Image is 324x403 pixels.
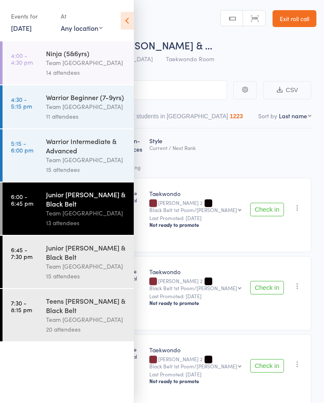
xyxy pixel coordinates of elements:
[149,189,243,198] div: Taekwondo
[46,190,127,208] div: Junior [PERSON_NAME] & Black Belt
[11,300,32,313] time: 7:30 - 8:15 pm
[11,193,33,207] time: 6:00 - 6:45 pm
[46,58,127,68] div: Team [GEOGRAPHIC_DATA]
[273,10,316,27] a: Exit roll call
[279,112,307,120] div: Last name
[149,293,243,299] small: Last Promoted: [DATE]
[46,296,127,315] div: Teens [PERSON_NAME] & Black Belt
[149,200,243,212] div: [PERSON_NAME] 2
[46,49,127,58] div: Ninja (5&6yrs)
[46,261,127,271] div: Team [GEOGRAPHIC_DATA]
[250,359,284,373] button: Check in
[149,300,243,306] div: Not ready to promote
[61,9,103,23] div: At
[46,165,127,174] div: 15 attendees
[263,81,311,99] button: CSV
[149,207,237,212] div: Black Belt 1st Poom/[PERSON_NAME]
[3,236,134,288] a: 6:45 -7:30 pmJunior [PERSON_NAME] & Black BeltTeam [GEOGRAPHIC_DATA]15 attendees
[149,215,243,221] small: Last Promoted: [DATE]
[46,93,127,102] div: Warrior Beginner (7-9yrs)
[149,363,237,369] div: Black Belt 1st Poom/[PERSON_NAME]
[11,23,32,33] a: [DATE]
[84,38,212,52] span: Junior [PERSON_NAME] & …
[149,346,243,354] div: Taekwondo
[3,41,134,84] a: 4:00 -4:30 pmNinja (5&6yrs)Team [GEOGRAPHIC_DATA]14 attendees
[258,112,277,120] label: Sort by
[149,371,243,377] small: Last Promoted: [DATE]
[149,285,237,291] div: Black Belt 1st Poom/[PERSON_NAME]
[46,208,127,218] div: Team [GEOGRAPHIC_DATA]
[46,112,127,121] div: 11 attendees
[46,155,127,165] div: Team [GEOGRAPHIC_DATA]
[46,271,127,281] div: 15 attendees
[46,68,127,77] div: 14 attendees
[250,203,284,216] button: Check in
[11,52,33,65] time: 4:00 - 4:30 pm
[11,96,32,109] time: 4:30 - 5:15 pm
[149,378,243,384] div: Not ready to promote
[149,278,243,291] div: [PERSON_NAME] 2
[11,9,52,23] div: Events for
[11,246,32,260] time: 6:45 - 7:30 pm
[230,113,243,120] div: 1223
[46,315,127,324] div: Team [GEOGRAPHIC_DATA]
[149,145,243,150] div: Current / Next Rank
[250,281,284,294] button: Check in
[120,109,243,128] button: Other students in [GEOGRAPHIC_DATA]1223
[3,289,134,341] a: 7:30 -8:15 pmTeens [PERSON_NAME] & Black BeltTeam [GEOGRAPHIC_DATA]20 attendees
[46,218,127,228] div: 13 attendees
[3,182,134,235] a: 6:00 -6:45 pmJunior [PERSON_NAME] & Black BeltTeam [GEOGRAPHIC_DATA]13 attendees
[149,356,243,369] div: [PERSON_NAME] 2
[46,324,127,334] div: 20 attendees
[46,243,127,261] div: Junior [PERSON_NAME] & Black Belt
[11,140,33,153] time: 5:15 - 6:00 pm
[3,129,134,182] a: 5:15 -6:00 pmWarrior Intermediate & AdvancedTeam [GEOGRAPHIC_DATA]15 attendees
[61,23,103,33] div: Any location
[46,102,127,112] div: Team [GEOGRAPHIC_DATA]
[3,85,134,128] a: 4:30 -5:15 pmWarrior Beginner (7-9yrs)Team [GEOGRAPHIC_DATA]11 attendees
[166,54,214,63] span: Taekwondo Room
[149,221,243,228] div: Not ready to promote
[146,132,247,174] div: Style
[149,267,243,276] div: Taekwondo
[46,136,127,155] div: Warrior Intermediate & Advanced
